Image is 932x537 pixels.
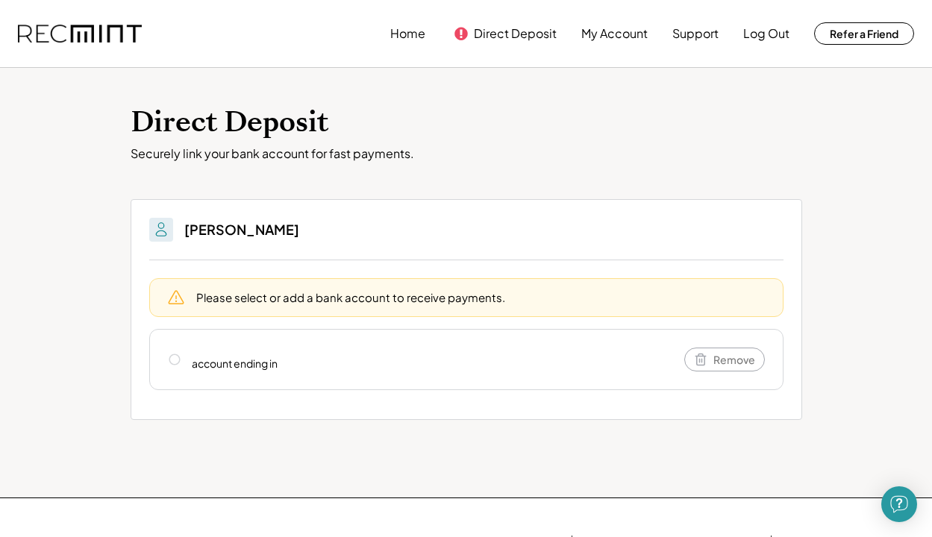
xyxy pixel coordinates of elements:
button: Support [672,19,719,48]
img: recmint-logotype%403x.png [18,25,142,43]
button: Refer a Friend [814,22,914,45]
div: account ending in [192,357,278,371]
div: Open Intercom Messenger [881,486,917,522]
button: Direct Deposit [474,19,557,48]
button: Remove [684,348,765,371]
div: Please select or add a bank account to receive payments. [196,289,505,305]
img: People.svg [152,221,170,239]
button: My Account [581,19,648,48]
button: Log Out [743,19,789,48]
button: Home [390,19,425,48]
h1: Direct Deposit [131,105,802,140]
h3: [PERSON_NAME] [184,221,299,238]
span: Remove [713,354,755,365]
div: Securely link your bank account for fast payments. [131,146,802,162]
